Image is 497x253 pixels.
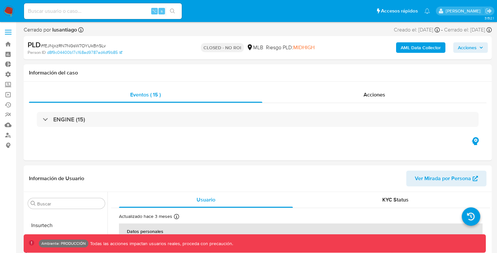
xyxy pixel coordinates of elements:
[28,39,41,50] b: PLD
[401,42,441,53] b: AML Data Collector
[382,196,409,203] span: KYC Status
[485,8,492,14] a: Salir
[161,8,163,14] span: s
[166,7,179,16] button: search-icon
[441,26,443,33] span: -
[458,42,477,53] span: Acciones
[28,50,46,55] b: Person ID
[31,201,36,206] button: Buscar
[24,26,77,33] span: Cerrado por
[119,223,483,239] th: Datos personales
[197,196,215,203] span: Usuario
[25,233,107,249] button: Items
[424,8,430,14] a: Notificaciones
[446,8,483,14] p: carolina.romo@mercadolibre.com.co
[381,8,418,14] span: Accesos rápidos
[364,91,385,98] span: Acciones
[29,175,84,182] h1: Información de Usuario
[152,8,157,14] span: ⌥
[41,242,86,245] p: Ambiente: PRODUCCIÓN
[51,26,77,33] b: lusantiago
[453,42,488,53] button: Acciones
[47,50,122,55] a: d8f9c04400b17c168ad9787ad4df9b85
[396,42,445,53] button: AML Data Collector
[41,42,106,49] span: # fEJNjxzRN7NGsW7OYUkBnSLv
[444,26,492,33] div: Cerrado el: [DATE]
[29,70,486,76] h1: Información del caso
[25,218,107,233] button: Insurtech
[37,201,102,207] input: Buscar
[24,7,182,15] input: Buscar usuario o caso...
[247,44,263,51] div: MLB
[293,44,315,51] span: MIDHIGH
[53,116,85,123] h3: ENGINE (15)
[201,43,244,52] p: CLOSED - NO ROI
[394,26,440,33] div: Creado el: [DATE]
[88,241,233,247] p: Todas las acciones impactan usuarios reales, proceda con precaución.
[130,91,161,98] span: Eventos ( 15 )
[119,213,172,220] p: Actualizado hace 3 meses
[266,44,315,51] span: Riesgo PLD:
[37,112,479,127] div: ENGINE (15)
[415,171,471,186] span: Ver Mirada por Persona
[406,171,486,186] button: Ver Mirada por Persona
